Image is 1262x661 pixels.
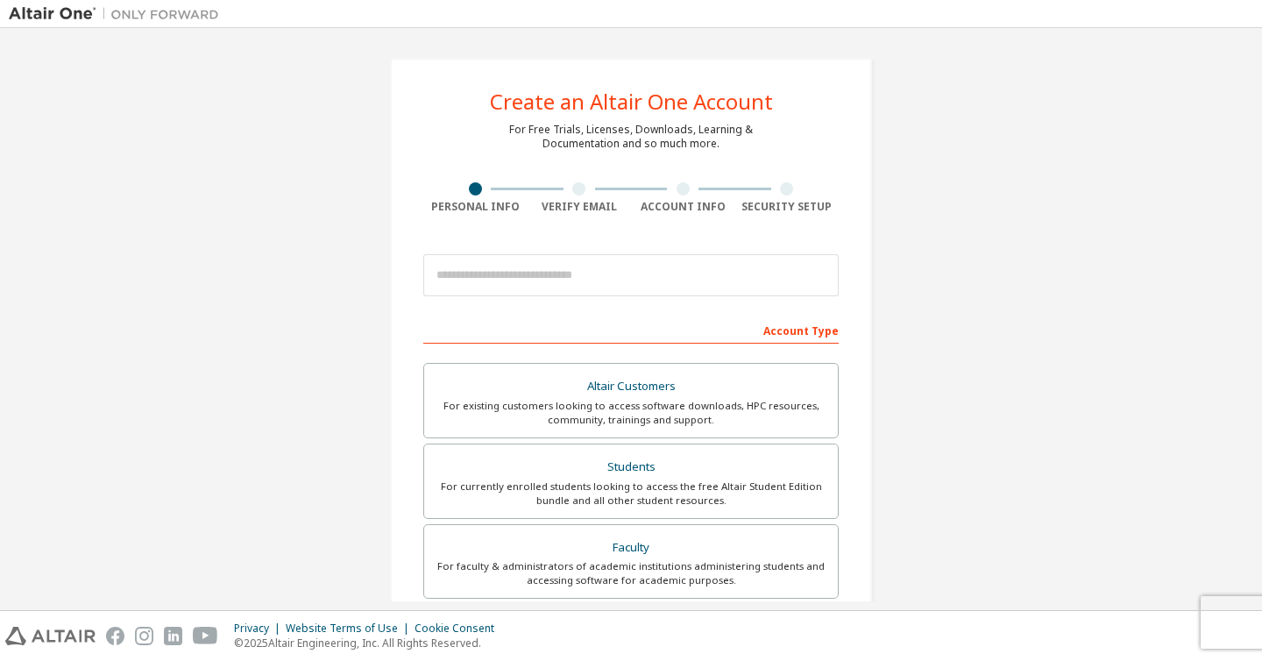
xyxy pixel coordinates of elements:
img: linkedin.svg [164,627,182,645]
img: altair_logo.svg [5,627,96,645]
div: Account Type [423,316,839,344]
div: Verify Email [528,200,632,214]
div: For currently enrolled students looking to access the free Altair Student Edition bundle and all ... [435,480,827,508]
div: Security Setup [735,200,840,214]
div: Privacy [234,622,286,636]
div: For existing customers looking to access software downloads, HPC resources, community, trainings ... [435,399,827,427]
div: Personal Info [423,200,528,214]
img: youtube.svg [193,627,218,645]
div: For Free Trials, Licenses, Downloads, Learning & Documentation and so much more. [509,123,753,151]
div: Cookie Consent [415,622,505,636]
div: For faculty & administrators of academic institutions administering students and accessing softwa... [435,559,827,587]
div: Faculty [435,536,827,560]
img: facebook.svg [106,627,124,645]
div: Students [435,455,827,480]
div: Account Info [631,200,735,214]
img: instagram.svg [135,627,153,645]
div: Website Terms of Use [286,622,415,636]
div: Altair Customers [435,374,827,399]
div: Create an Altair One Account [490,91,773,112]
img: Altair One [9,5,228,23]
p: © 2025 Altair Engineering, Inc. All Rights Reserved. [234,636,505,650]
